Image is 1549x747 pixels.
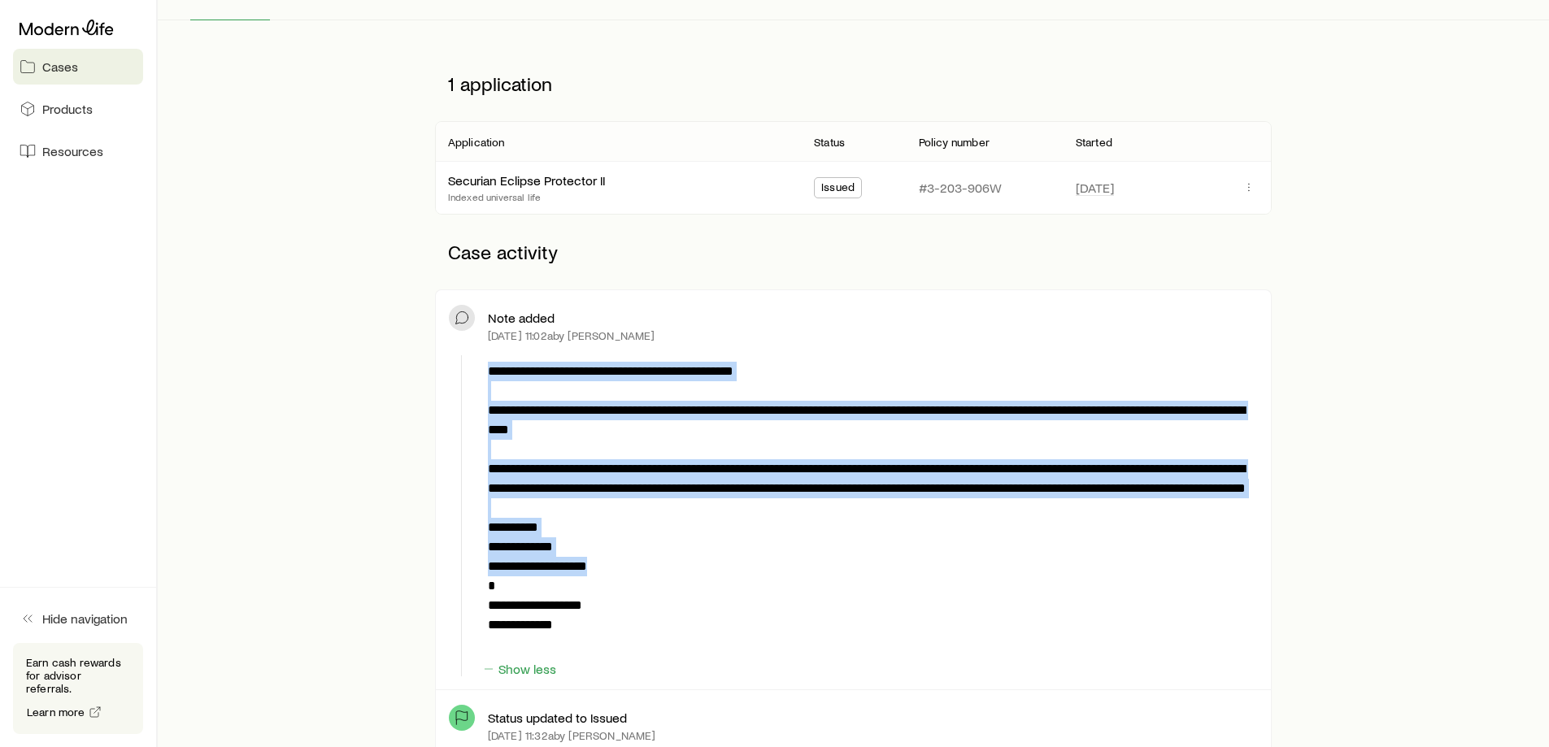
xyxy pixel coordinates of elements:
[26,656,130,695] p: Earn cash rewards for advisor referrals.
[1076,136,1112,149] p: Started
[13,49,143,85] a: Cases
[481,662,557,677] button: Show less
[13,133,143,169] a: Resources
[13,601,143,636] button: Hide navigation
[42,101,93,117] span: Products
[27,706,85,718] span: Learn more
[488,310,555,326] p: Note added
[919,136,990,149] p: Policy number
[1076,180,1114,196] span: [DATE]
[488,729,656,742] p: [DATE] 11:32a by [PERSON_NAME]
[435,228,1272,276] p: Case activity
[448,172,605,189] div: Securian Eclipse Protector II
[42,143,103,159] span: Resources
[435,59,1272,108] p: 1 application
[42,59,78,75] span: Cases
[13,643,143,734] div: Earn cash rewards for advisor referrals.Learn more
[448,190,605,203] p: Indexed universal life
[42,610,128,627] span: Hide navigation
[13,91,143,127] a: Products
[488,710,627,726] p: Status updated to Issued
[448,172,605,188] a: Securian Eclipse Protector II
[919,180,1002,196] p: #3-203-906W
[821,180,855,198] span: Issued
[814,136,845,149] p: Status
[488,329,655,342] p: [DATE] 11:02a by [PERSON_NAME]
[448,136,505,149] p: Application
